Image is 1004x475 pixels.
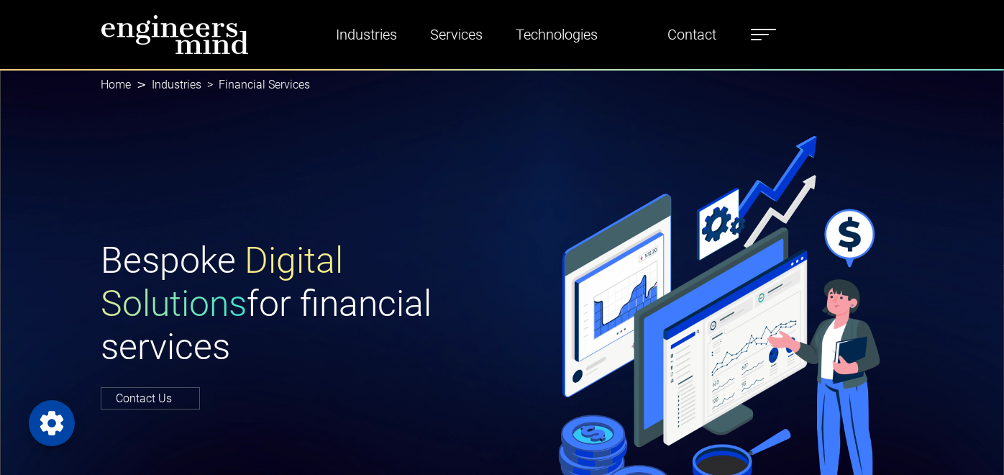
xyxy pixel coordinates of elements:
a: Home [101,78,131,91]
a: Services [424,18,488,51]
a: Technologies [510,18,603,51]
h1: Bespoke for financial services [101,239,493,368]
nav: breadcrumb [101,69,903,101]
span: Digital Solutions [101,240,343,325]
a: Industries [330,18,403,51]
a: Contact [662,18,722,51]
li: Financial Services [201,76,310,94]
a: Contact Us [101,387,200,410]
img: logo [101,14,249,55]
a: Industries [152,78,201,91]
